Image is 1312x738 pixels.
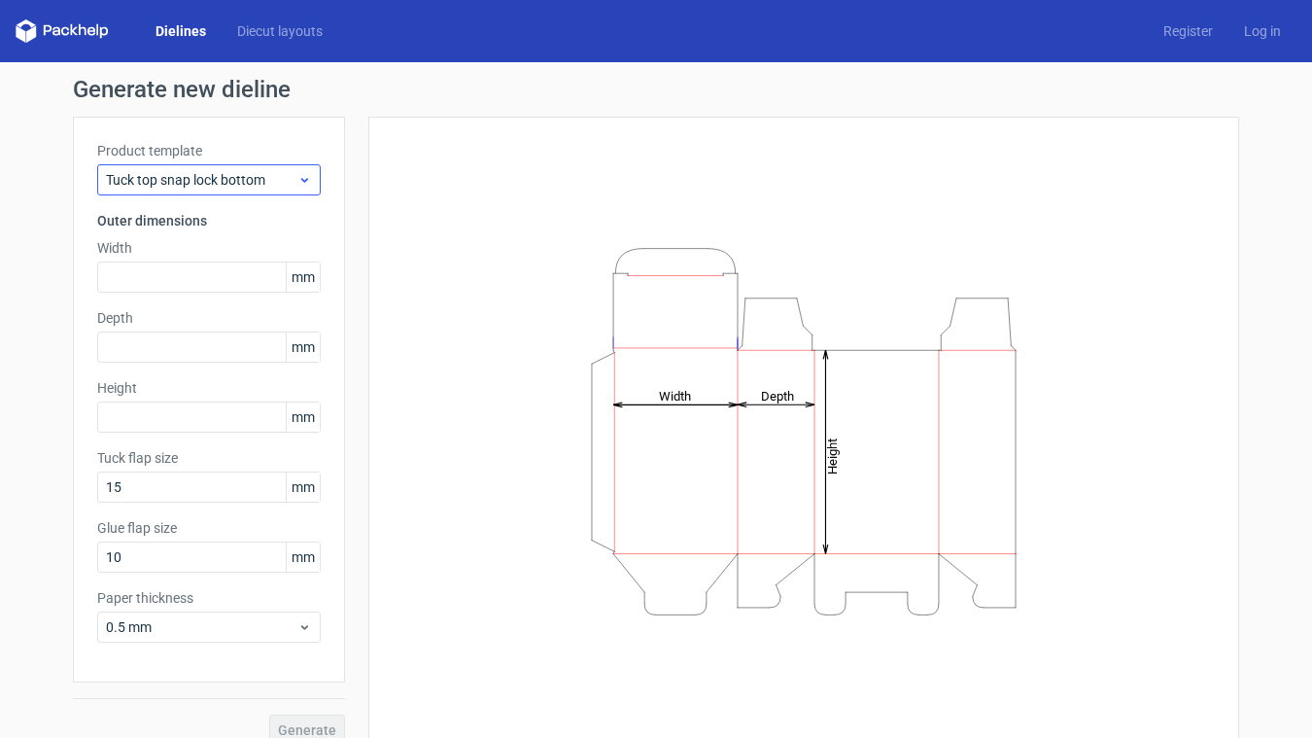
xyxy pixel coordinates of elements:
[761,388,794,403] tspan: Depth
[97,308,321,328] label: Depth
[286,263,320,292] span: mm
[97,518,321,538] label: Glue flap size
[106,170,297,190] span: Tuck top snap lock bottom
[97,238,321,258] label: Width
[286,403,320,432] span: mm
[222,21,338,41] a: Diecut layouts
[286,333,320,362] span: mm
[286,473,320,502] span: mm
[97,378,321,398] label: Height
[97,211,321,230] h3: Outer dimensions
[286,543,320,572] span: mm
[825,438,840,474] tspan: Height
[140,21,222,41] a: Dielines
[659,388,691,403] tspan: Width
[97,588,321,608] label: Paper thickness
[1148,21,1228,41] a: Register
[106,617,297,637] span: 0.5 mm
[97,141,321,160] label: Product template
[97,448,321,468] label: Tuck flap size
[73,78,1239,101] h1: Generate new dieline
[1228,21,1296,41] a: Log in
